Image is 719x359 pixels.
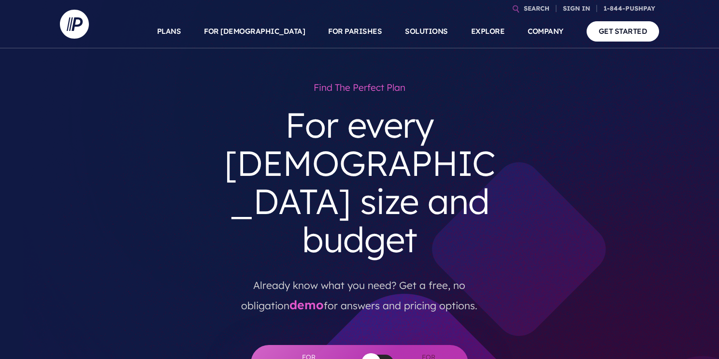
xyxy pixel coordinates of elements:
[204,14,305,48] a: FOR [DEMOGRAPHIC_DATA]
[157,14,181,48] a: PLANS
[587,21,660,41] a: GET STARTED
[214,98,505,267] h3: For every [DEMOGRAPHIC_DATA] size and budget
[289,297,324,312] a: demo
[471,14,505,48] a: EXPLORE
[405,14,448,48] a: SOLUTIONS
[528,14,563,48] a: COMPANY
[214,77,505,98] h1: Find the perfect plan
[328,14,382,48] a: FOR PARISHES
[221,267,498,316] p: Already know what you need? Get a free, no obligation for answers and pricing options.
